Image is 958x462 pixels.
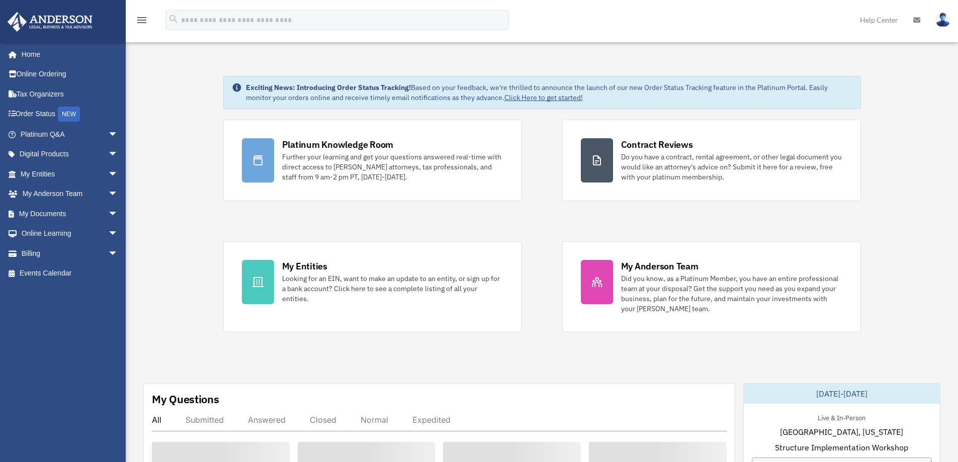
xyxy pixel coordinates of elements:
a: My Entitiesarrow_drop_down [7,164,133,184]
span: Structure Implementation Workshop [775,441,908,453]
div: NEW [58,107,80,122]
a: menu [136,18,148,26]
a: Click Here to get started! [504,93,583,102]
div: Looking for an EIN, want to make an update to an entity, or sign up for a bank account? Click her... [282,273,503,304]
a: My Anderson Team Did you know, as a Platinum Member, you have an entire professional team at your... [562,241,861,332]
span: [GEOGRAPHIC_DATA], [US_STATE] [780,426,903,438]
a: Order StatusNEW [7,104,133,125]
a: My Anderson Teamarrow_drop_down [7,184,133,204]
a: Online Learningarrow_drop_down [7,224,133,244]
div: My Anderson Team [621,260,699,272]
div: Submitted [186,415,224,425]
div: Did you know, as a Platinum Member, you have an entire professional team at your disposal? Get th... [621,273,842,314]
div: Expedited [412,415,451,425]
div: Live & In-Person [810,412,874,422]
span: arrow_drop_down [108,164,128,184]
div: Further your learning and get your questions answered real-time with direct access to [PERSON_NAM... [282,152,503,182]
div: All [152,415,161,425]
div: [DATE]-[DATE] [744,384,940,404]
a: Digital Productsarrow_drop_down [7,144,133,164]
div: My Entities [282,260,327,272]
span: arrow_drop_down [108,124,128,145]
i: search [168,14,179,25]
span: arrow_drop_down [108,224,128,244]
a: Tax Organizers [7,84,133,104]
span: arrow_drop_down [108,204,128,224]
a: My Entities Looking for an EIN, want to make an update to an entity, or sign up for a bank accoun... [223,241,522,332]
div: My Questions [152,392,219,407]
div: Platinum Knowledge Room [282,138,394,151]
a: Billingarrow_drop_down [7,243,133,263]
a: Home [7,44,128,64]
a: Platinum Knowledge Room Further your learning and get your questions answered real-time with dire... [223,120,522,201]
div: Do you have a contract, rental agreement, or other legal document you would like an attorney's ad... [621,152,842,182]
i: menu [136,14,148,26]
img: Anderson Advisors Platinum Portal [5,12,96,32]
a: Contract Reviews Do you have a contract, rental agreement, or other legal document you would like... [562,120,861,201]
span: arrow_drop_down [108,243,128,264]
span: arrow_drop_down [108,144,128,165]
img: User Pic [935,13,950,27]
strong: Exciting News: Introducing Order Status Tracking! [246,83,411,92]
div: Based on your feedback, we're thrilled to announce the launch of our new Order Status Tracking fe... [246,82,852,103]
a: Online Ordering [7,64,133,84]
a: Events Calendar [7,263,133,284]
div: Closed [310,415,336,425]
span: arrow_drop_down [108,184,128,205]
a: My Documentsarrow_drop_down [7,204,133,224]
div: Answered [248,415,286,425]
div: Contract Reviews [621,138,693,151]
a: Platinum Q&Aarrow_drop_down [7,124,133,144]
div: Normal [361,415,388,425]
